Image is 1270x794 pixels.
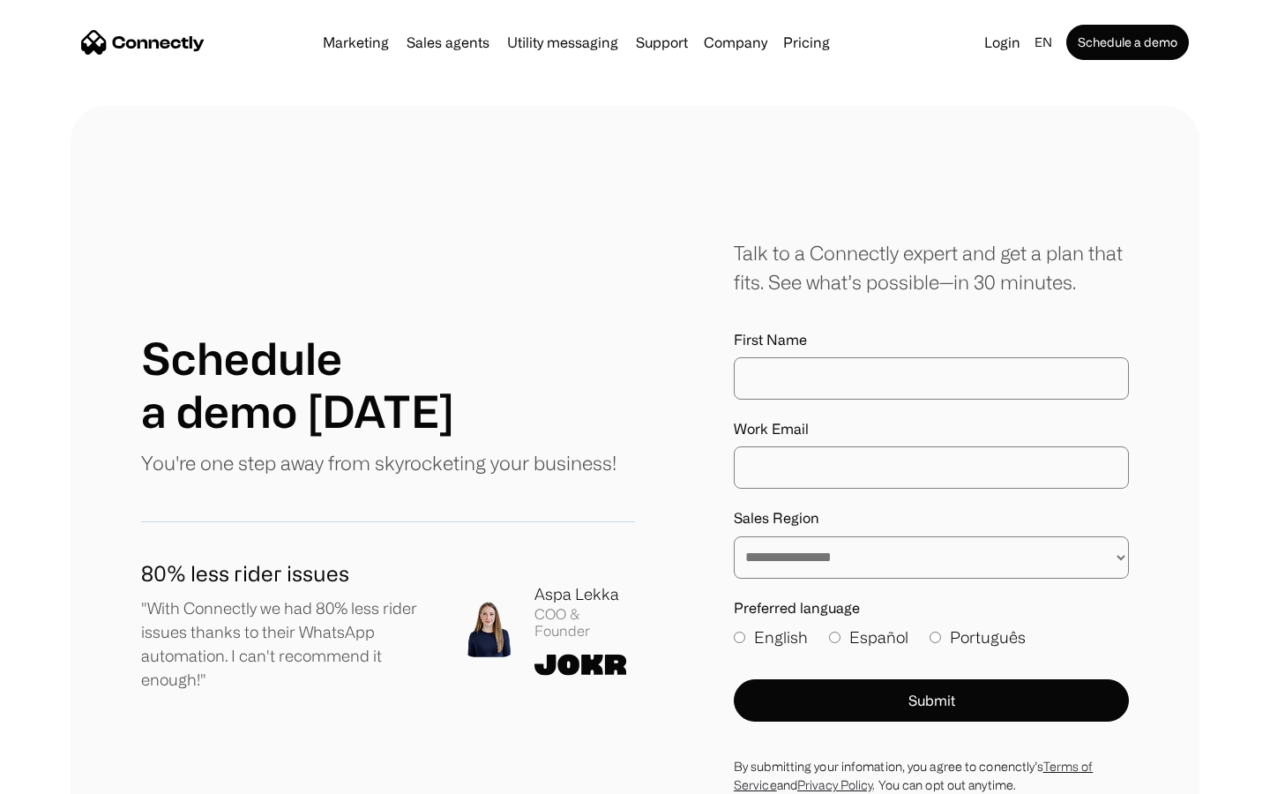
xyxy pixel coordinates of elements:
div: en [1035,30,1052,55]
a: Schedule a demo [1066,25,1189,60]
aside: Language selected: English [18,761,106,788]
label: Español [829,625,908,649]
div: Aspa Lekka [534,582,635,606]
p: "With Connectly we had 80% less rider issues thanks to their WhatsApp automation. I can't recomme... [141,596,432,692]
a: Support [629,35,695,49]
label: Português [930,625,1026,649]
div: Talk to a Connectly expert and get a plan that fits. See what’s possible—in 30 minutes. [734,238,1129,296]
input: Português [930,632,941,643]
label: English [734,625,808,649]
div: COO & Founder [534,606,635,640]
p: You're one step away from skyrocketing your business! [141,448,616,477]
input: Español [829,632,840,643]
a: Terms of Service [734,760,1093,791]
ul: Language list [35,763,106,788]
h1: Schedule a demo [DATE] [141,332,454,438]
label: First Name [734,332,1129,348]
a: Login [977,30,1027,55]
label: Work Email [734,421,1129,438]
div: Company [704,30,767,55]
a: Marketing [316,35,396,49]
a: Utility messaging [500,35,625,49]
div: By submitting your infomation, you agree to conenctly’s and . You can opt out anytime. [734,757,1129,794]
h1: 80% less rider issues [141,558,432,589]
button: Submit [734,679,1129,722]
input: English [734,632,745,643]
label: Sales Region [734,510,1129,527]
a: Privacy Policy [797,778,872,791]
a: Sales agents [400,35,497,49]
a: Pricing [776,35,837,49]
label: Preferred language [734,600,1129,617]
